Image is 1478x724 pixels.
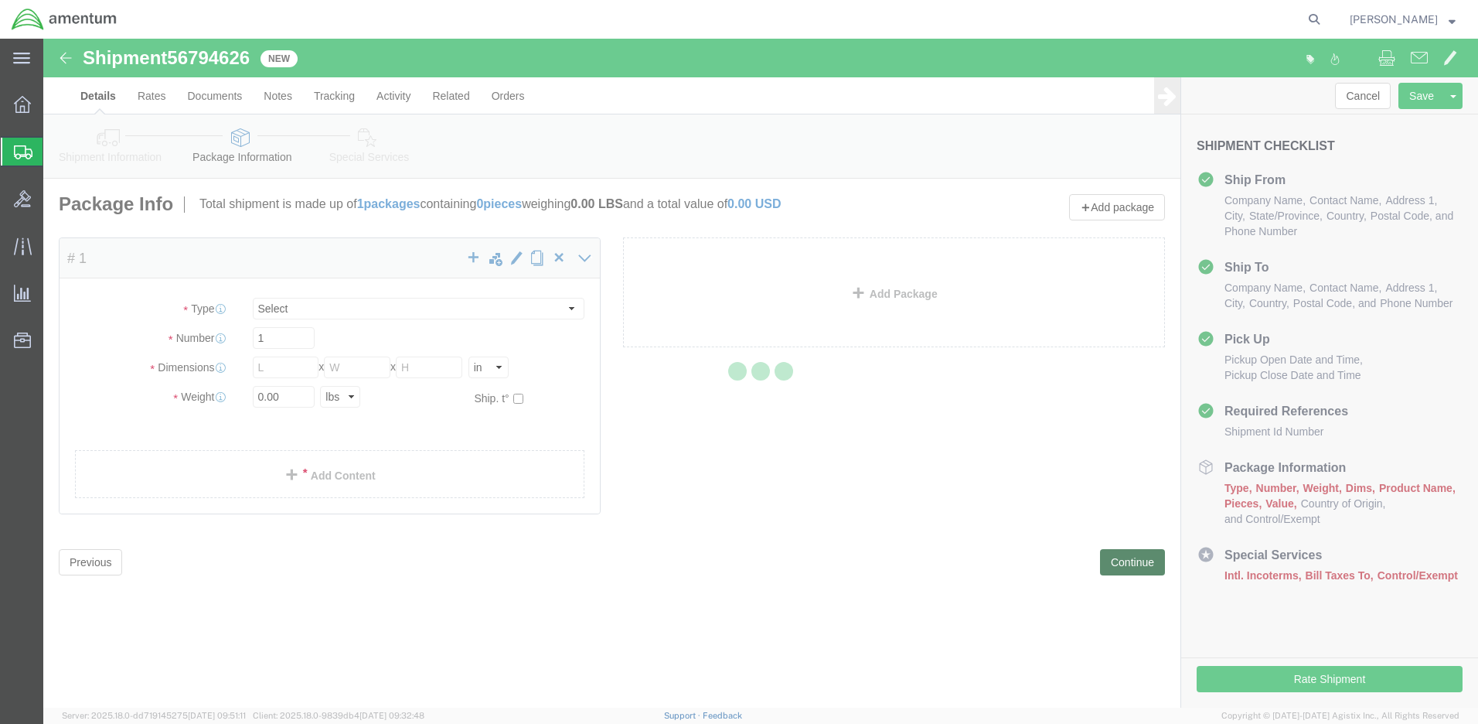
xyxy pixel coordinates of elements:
[188,711,246,720] span: [DATE] 09:51:11
[359,711,424,720] span: [DATE] 09:32:48
[62,711,246,720] span: Server: 2025.18.0-dd719145275
[253,711,424,720] span: Client: 2025.18.0-9839db4
[664,711,703,720] a: Support
[1221,709,1459,722] span: Copyright © [DATE]-[DATE] Agistix Inc., All Rights Reserved
[703,711,742,720] a: Feedback
[1350,11,1438,28] span: Ronald Pineda
[1349,10,1456,29] button: [PERSON_NAME]
[11,8,117,31] img: logo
